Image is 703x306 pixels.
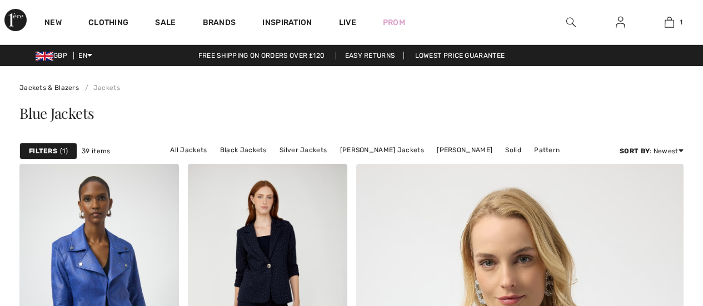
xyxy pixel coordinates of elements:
span: 1 [60,146,68,156]
a: Prom [383,17,405,28]
img: UK Pound [36,52,53,61]
span: EN [78,52,92,59]
a: Clothing [88,18,128,29]
strong: Sort By [620,147,650,155]
a: Silver Jackets [274,143,332,157]
strong: Filters [29,146,57,156]
span: Inspiration [262,18,312,29]
a: [PERSON_NAME] [431,143,498,157]
a: Jackets [81,84,119,92]
a: Easy Returns [336,52,405,59]
span: Blue Jackets [19,103,94,123]
a: Free shipping on orders over ₤120 [190,52,334,59]
span: 39 items [82,146,110,156]
a: Lowest Price Guarantee [406,52,514,59]
img: My Bag [665,16,674,29]
a: Solid [500,143,527,157]
a: Sign In [607,16,634,29]
img: 1ère Avenue [4,9,27,31]
a: Black Jackets [215,143,272,157]
div: : Newest [620,146,684,156]
a: New [44,18,62,29]
a: All Jackets [164,143,212,157]
a: [PERSON_NAME] Jackets [335,143,430,157]
img: search the website [566,16,576,29]
img: My Info [616,16,625,29]
a: 1 [645,16,694,29]
span: 1 [680,17,682,27]
a: Pattern [529,143,565,157]
a: Brands [203,18,236,29]
a: Jackets & Blazers [19,84,79,92]
a: Live [339,17,356,28]
a: Sale [155,18,176,29]
span: GBP [36,52,72,59]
